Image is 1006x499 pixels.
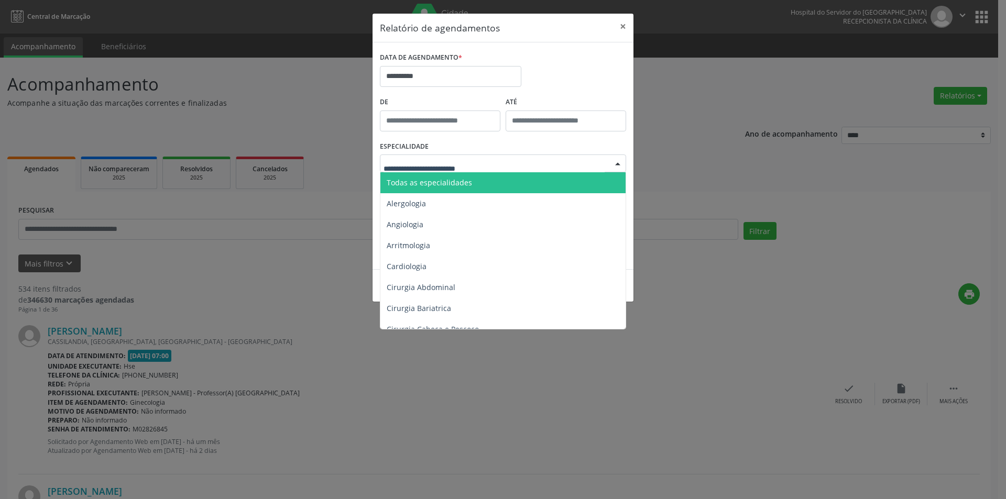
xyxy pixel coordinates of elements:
[380,139,429,155] label: ESPECIALIDADE
[380,50,462,66] label: DATA DE AGENDAMENTO
[380,94,500,110] label: De
[387,178,472,187] span: Todas as especialidades
[506,94,626,110] label: ATÉ
[613,14,633,39] button: Close
[380,21,500,35] h5: Relatório de agendamentos
[387,303,451,313] span: Cirurgia Bariatrica
[387,261,427,271] span: Cardiologia
[387,219,423,229] span: Angiologia
[387,240,430,250] span: Arritmologia
[387,324,479,334] span: Cirurgia Cabeça e Pescoço
[387,282,455,292] span: Cirurgia Abdominal
[387,198,426,208] span: Alergologia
